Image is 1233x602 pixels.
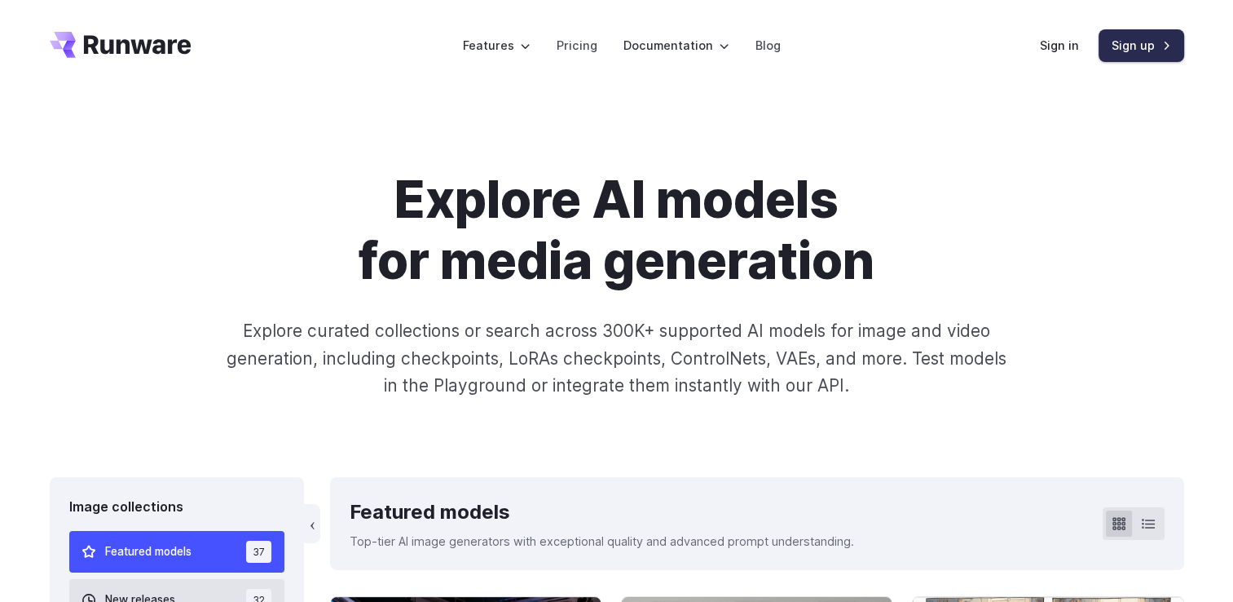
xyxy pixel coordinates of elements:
[350,497,854,528] div: Featured models
[623,36,729,55] label: Documentation
[50,32,192,58] a: Go to /
[246,541,271,563] span: 37
[463,36,531,55] label: Features
[69,531,285,573] button: Featured models 37
[755,36,781,55] a: Blog
[105,543,192,561] span: Featured models
[69,497,285,518] div: Image collections
[304,504,320,543] button: ‹
[163,170,1071,291] h1: Explore AI models for media generation
[219,317,1013,399] p: Explore curated collections or search across 300K+ supported AI models for image and video genera...
[1099,29,1184,61] a: Sign up
[350,532,854,551] p: Top-tier AI image generators with exceptional quality and advanced prompt understanding.
[557,36,597,55] a: Pricing
[1040,36,1079,55] a: Sign in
